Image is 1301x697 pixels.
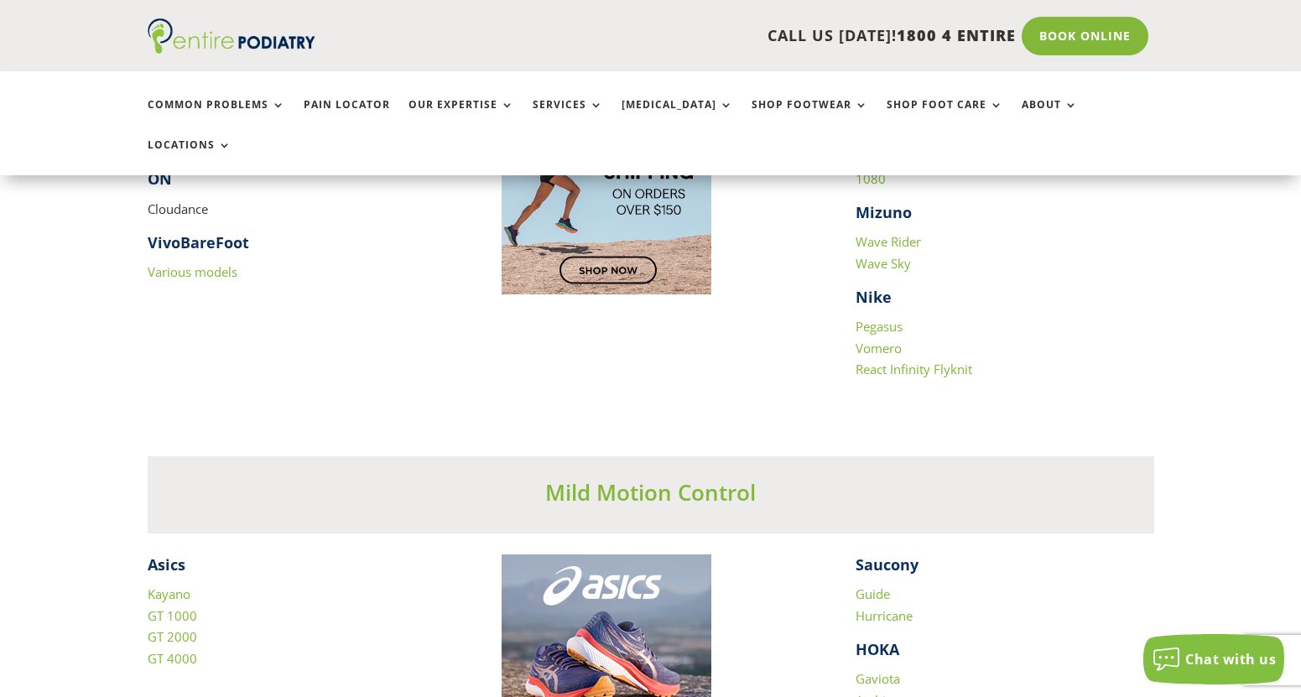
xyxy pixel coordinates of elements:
[409,99,514,135] a: Our Expertise
[148,650,197,667] a: GT 4000
[856,318,903,335] a: Pegasus
[148,607,197,624] a: GT 1000
[856,202,912,222] strong: Mizuno
[148,139,232,175] a: Locations
[148,477,1154,516] h3: Mild Motion Control
[1143,634,1284,684] button: Chat with us
[856,554,919,575] strong: Saucony
[856,585,890,602] a: Guide
[148,169,172,189] strong: ON
[856,170,886,187] a: 1080
[304,99,390,135] a: Pain Locator
[1022,99,1078,135] a: About
[856,639,899,659] strong: HOKA
[1022,17,1148,55] a: Book Online
[856,340,902,356] a: Vomero
[856,287,892,307] strong: Nike
[856,255,911,272] a: Wave Sky
[148,40,315,57] a: Entire Podiatry
[622,99,733,135] a: [MEDICAL_DATA]
[148,99,285,135] a: Common Problems
[856,233,921,250] a: Wave Rider
[148,554,185,575] strong: Asics
[1185,650,1276,668] span: Chat with us
[148,199,446,233] p: Cloudance
[856,670,900,687] a: Gaviota
[148,232,249,252] strong: VivoBareFoot
[887,99,1003,135] a: Shop Foot Care
[148,18,315,54] img: logo (1)
[856,607,913,624] a: Hurricane
[148,585,190,602] a: Kayano
[856,361,972,377] a: React Infinity Flyknit
[148,628,197,645] a: GT 2000
[752,99,868,135] a: Shop Footwear
[533,99,603,135] a: Services
[897,25,1016,45] span: 1800 4 ENTIRE
[148,263,237,280] a: Various models
[380,25,1016,47] p: CALL US [DATE]!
